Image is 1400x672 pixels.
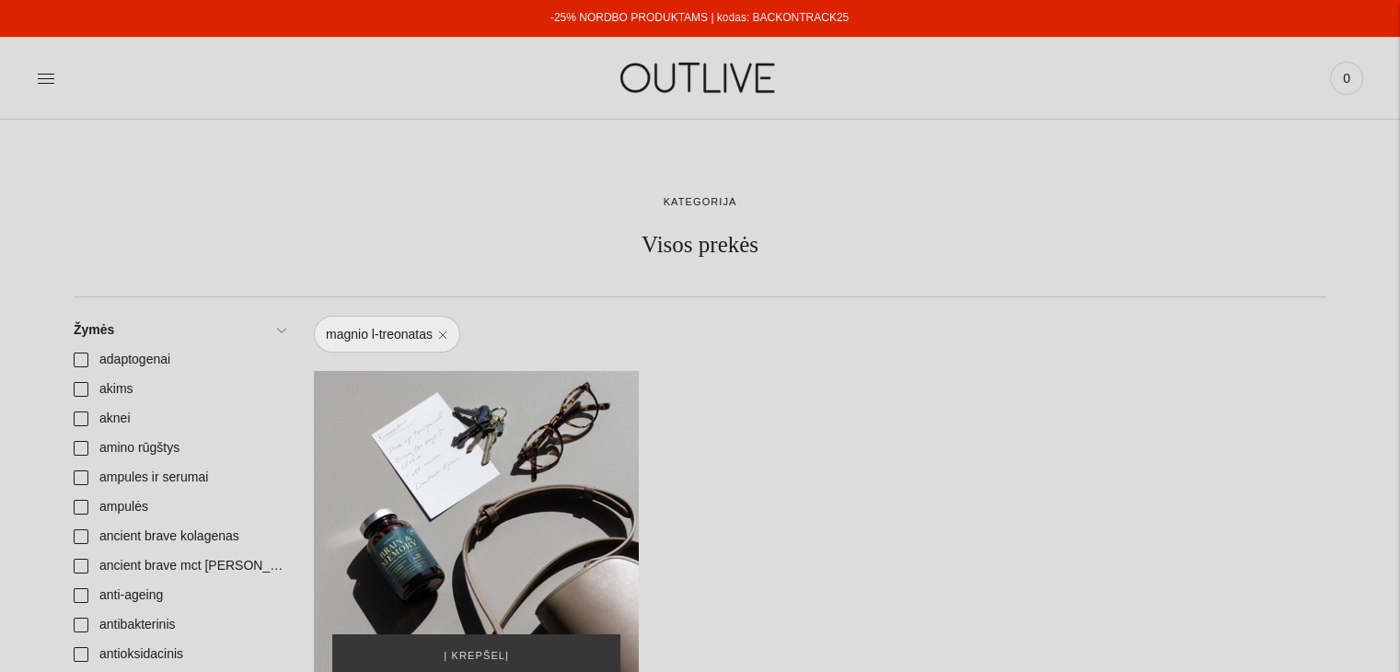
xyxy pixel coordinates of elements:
a: akims [63,375,295,404]
a: ampulės [63,492,295,522]
a: ancient brave kolagenas [63,522,295,551]
a: antibakterinis [63,610,295,640]
a: Žymės [63,316,295,345]
a: anti-ageing [63,581,295,610]
span: Į krepšelį [444,647,509,666]
a: 0 [1330,58,1363,98]
a: antioksidacinis [63,640,295,669]
a: amino rūgštys [63,434,295,463]
a: ancient brave mct [PERSON_NAME] [63,551,295,581]
img: OUTLIVE [584,46,815,110]
a: magnio l-treonatas [314,316,460,353]
a: ampules ir serumai [63,463,295,492]
span: 0 [1334,65,1360,91]
a: adaptogenai [63,345,295,375]
a: -25% NORDBO PRODUKTAMS | kodas: BACKONTRACK25 [550,11,849,24]
a: aknei [63,404,295,434]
